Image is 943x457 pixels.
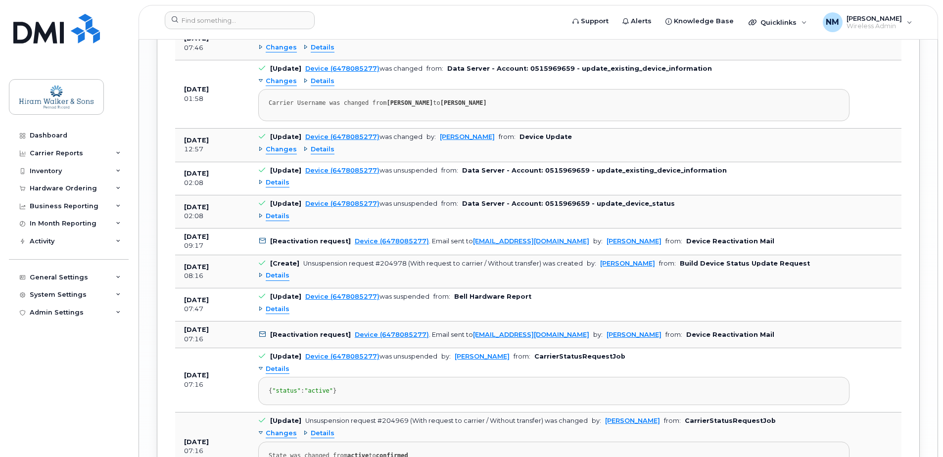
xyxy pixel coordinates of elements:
[304,387,333,394] span: "active"
[426,65,443,72] span: from:
[605,417,660,424] a: [PERSON_NAME]
[184,296,209,304] b: [DATE]
[305,353,379,360] a: Device (6478085277)
[455,353,510,360] a: [PERSON_NAME]
[847,22,902,30] span: Wireless Admin
[454,293,531,300] b: Bell Hardware Report
[607,331,661,338] a: [PERSON_NAME]
[311,77,334,86] span: Details
[270,293,301,300] b: [Update]
[266,365,289,374] span: Details
[664,417,681,424] span: from:
[184,263,209,271] b: [DATE]
[266,77,297,86] span: Changes
[587,260,596,267] span: by:
[184,179,240,187] div: 02:08
[266,305,289,314] span: Details
[266,429,297,438] span: Changes
[266,43,297,52] span: Changes
[441,200,458,207] span: from:
[305,133,423,140] div: was changed
[269,387,839,395] div: { : }
[686,237,774,245] b: Device Reactivation Mail
[816,12,919,32] div: Noah Mavrantzas
[184,212,240,221] div: 02:08
[270,331,351,338] b: [Reactivation request]
[184,233,209,240] b: [DATE]
[184,335,240,344] div: 07:16
[440,133,495,140] a: [PERSON_NAME]
[270,167,301,174] b: [Update]
[311,43,334,52] span: Details
[674,16,734,26] span: Knowledge Base
[184,94,240,103] div: 01:58
[305,417,588,424] div: Unsuspension request #204969 (With request to carrier / Without transfer) was changed
[433,293,450,300] span: from:
[305,133,379,140] a: Device (6478085277)
[305,353,437,360] div: was unsuspended
[631,16,652,26] span: Alerts
[184,203,209,211] b: [DATE]
[305,167,379,174] a: Device (6478085277)
[270,133,301,140] b: [Update]
[270,417,301,424] b: [Update]
[440,99,487,106] strong: [PERSON_NAME]
[311,429,334,438] span: Details
[270,260,299,267] b: [Create]
[184,86,209,93] b: [DATE]
[659,260,676,267] span: from:
[566,11,615,31] a: Support
[184,305,240,314] div: 07:47
[266,145,297,154] span: Changes
[355,331,429,338] a: Device (6478085277)
[615,11,659,31] a: Alerts
[184,326,209,333] b: [DATE]
[659,11,741,31] a: Knowledge Base
[184,272,240,280] div: 08:16
[184,241,240,250] div: 09:17
[355,237,589,245] div: . Email sent to
[270,353,301,360] b: [Update]
[184,371,209,379] b: [DATE]
[519,133,572,140] b: Device Update
[686,331,774,338] b: Device Reactivation Mail
[311,145,334,154] span: Details
[266,271,289,280] span: Details
[305,200,379,207] a: Device (6478085277)
[847,14,902,22] span: [PERSON_NAME]
[534,353,625,360] b: CarrierStatusRequestJob
[305,293,379,300] a: Device (6478085277)
[441,167,458,174] span: from:
[184,170,209,177] b: [DATE]
[473,237,589,245] a: [EMAIL_ADDRESS][DOMAIN_NAME]
[305,65,379,72] a: Device (6478085277)
[355,331,589,338] div: . Email sent to
[355,237,429,245] a: Device (6478085277)
[184,44,240,52] div: 07:46
[607,237,661,245] a: [PERSON_NAME]
[600,260,655,267] a: [PERSON_NAME]
[462,200,675,207] b: Data Server - Account: 0515969659 - update_device_status
[593,237,603,245] span: by:
[514,353,530,360] span: from:
[165,11,315,29] input: Find something...
[665,237,682,245] span: from:
[680,260,810,267] b: Build Device Status Update Request
[269,99,839,107] div: Carrier Username was changed from to
[742,12,814,32] div: Quicklinks
[426,133,436,140] span: by:
[305,65,423,72] div: was changed
[184,447,240,456] div: 07:16
[760,18,797,26] span: Quicklinks
[303,260,583,267] div: Unsuspension request #204978 (With request to carrier / Without transfer) was created
[826,16,839,28] span: NM
[184,137,209,144] b: [DATE]
[581,16,609,26] span: Support
[592,417,601,424] span: by:
[593,331,603,338] span: by:
[473,331,589,338] a: [EMAIL_ADDRESS][DOMAIN_NAME]
[386,99,433,106] strong: [PERSON_NAME]
[305,167,437,174] div: was unsuspended
[305,293,429,300] div: was suspended
[270,237,351,245] b: [Reactivation request]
